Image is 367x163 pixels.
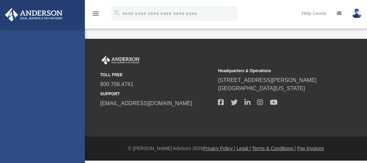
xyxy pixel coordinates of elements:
[113,9,121,17] i: search
[352,9,362,18] img: User Pic
[252,146,296,151] a: Terms & Conditions |
[237,146,251,151] a: Legal |
[85,145,367,152] div: © [PERSON_NAME] Advisors 2025
[218,68,331,74] small: Headquarters & Operations
[297,146,324,151] a: Pay Invoices
[203,146,235,151] a: Privacy Policy |
[218,85,305,91] a: [GEOGRAPHIC_DATA][US_STATE]
[100,100,192,106] a: [EMAIL_ADDRESS][DOMAIN_NAME]
[100,81,133,87] a: 800.706.4741
[92,13,100,18] a: menu
[100,56,141,65] img: Anderson Advisors Platinum Portal
[100,91,213,97] small: SUPPORT
[100,72,213,78] small: TOLL FREE
[92,10,100,18] i: menu
[3,8,65,21] img: Anderson Advisors Platinum Portal
[218,77,316,83] a: [STREET_ADDRESS][PERSON_NAME]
